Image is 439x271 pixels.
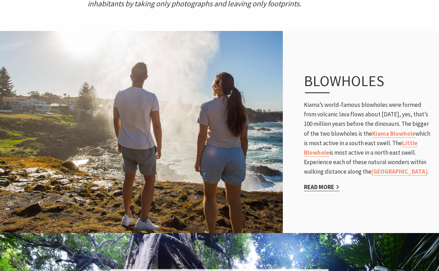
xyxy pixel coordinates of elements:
[304,139,418,157] a: Little Blowhole
[304,183,339,191] a: Read More
[372,130,415,138] a: Kiama Blowhole
[371,168,427,176] a: [GEOGRAPHIC_DATA]
[304,100,432,177] p: Kiama’s world-famous blowholes were formed from volcanic lava flows about [DATE], yes, that’s 100...
[304,72,419,93] h3: Blowholes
